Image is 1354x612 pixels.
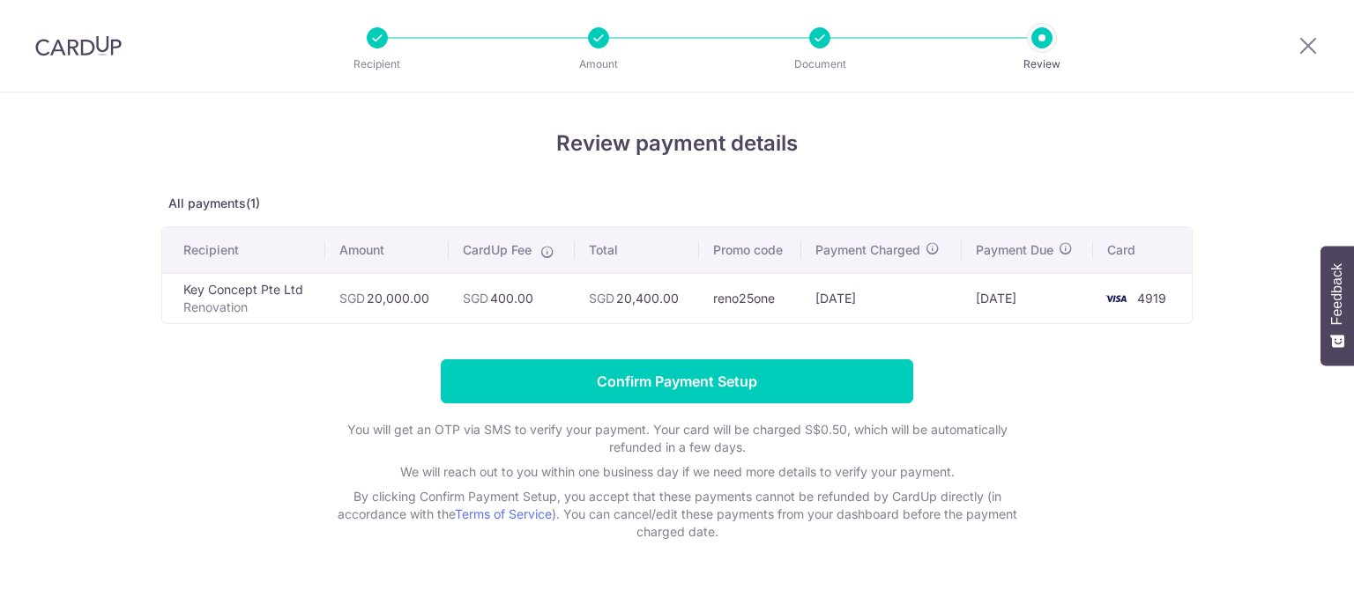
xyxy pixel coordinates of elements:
img: <span class="translation_missing" title="translation missing: en.account_steps.new_confirm_form.b... [1098,288,1134,309]
td: reno25one [699,273,801,323]
p: Recipient [312,55,443,73]
p: Review [977,55,1107,73]
input: Confirm Payment Setup [441,359,913,403]
span: SGD [339,291,365,306]
td: 20,000.00 [325,273,450,323]
th: Recipient [162,227,325,273]
td: [DATE] [801,273,962,323]
p: Document [755,55,885,73]
span: Feedback [1329,263,1345,325]
td: [DATE] [962,273,1093,323]
p: By clicking Confirm Payment Setup, you accept that these payments cannot be refunded by CardUp di... [324,488,1030,541]
th: Total [575,227,699,273]
th: Amount [325,227,450,273]
span: SGD [589,291,614,306]
iframe: Opens a widget where you can find more information [1241,559,1336,603]
th: Promo code [699,227,801,273]
a: Terms of Service [455,506,552,521]
td: 20,400.00 [575,273,699,323]
p: We will reach out to you within one business day if we need more details to verify your payment. [324,463,1030,481]
img: CardUp [35,35,122,56]
span: CardUp Fee [463,241,532,259]
span: SGD [463,291,488,306]
p: Amount [533,55,664,73]
span: Payment Due [976,241,1053,259]
th: Card [1093,227,1192,273]
p: Renovation [183,299,311,316]
span: Payment Charged [815,241,920,259]
td: Key Concept Pte Ltd [162,273,325,323]
p: All payments(1) [161,195,1193,212]
h4: Review payment details [161,128,1193,159]
p: You will get an OTP via SMS to verify your payment. Your card will be charged S$0.50, which will ... [324,421,1030,456]
button: Feedback - Show survey [1321,246,1354,365]
span: 4919 [1137,291,1166,306]
td: 400.00 [449,273,575,323]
